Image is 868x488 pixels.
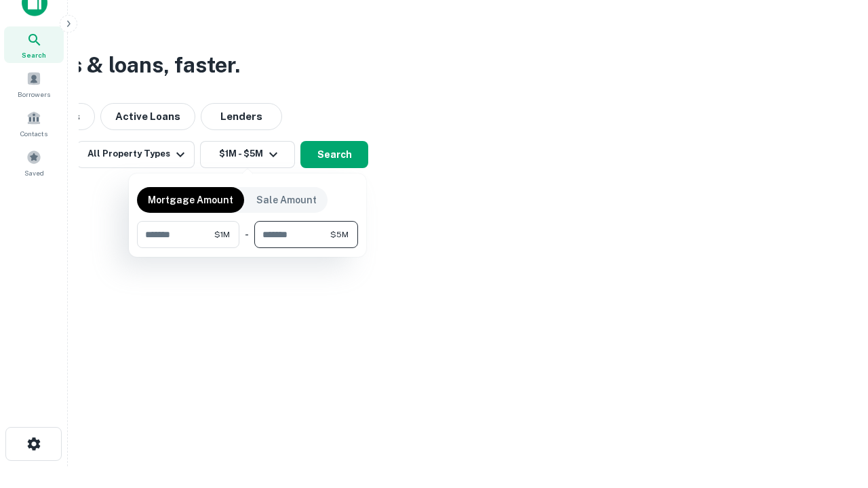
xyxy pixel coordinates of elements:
[800,380,868,445] iframe: Chat Widget
[214,228,230,241] span: $1M
[245,221,249,248] div: -
[256,192,317,207] p: Sale Amount
[148,192,233,207] p: Mortgage Amount
[330,228,349,241] span: $5M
